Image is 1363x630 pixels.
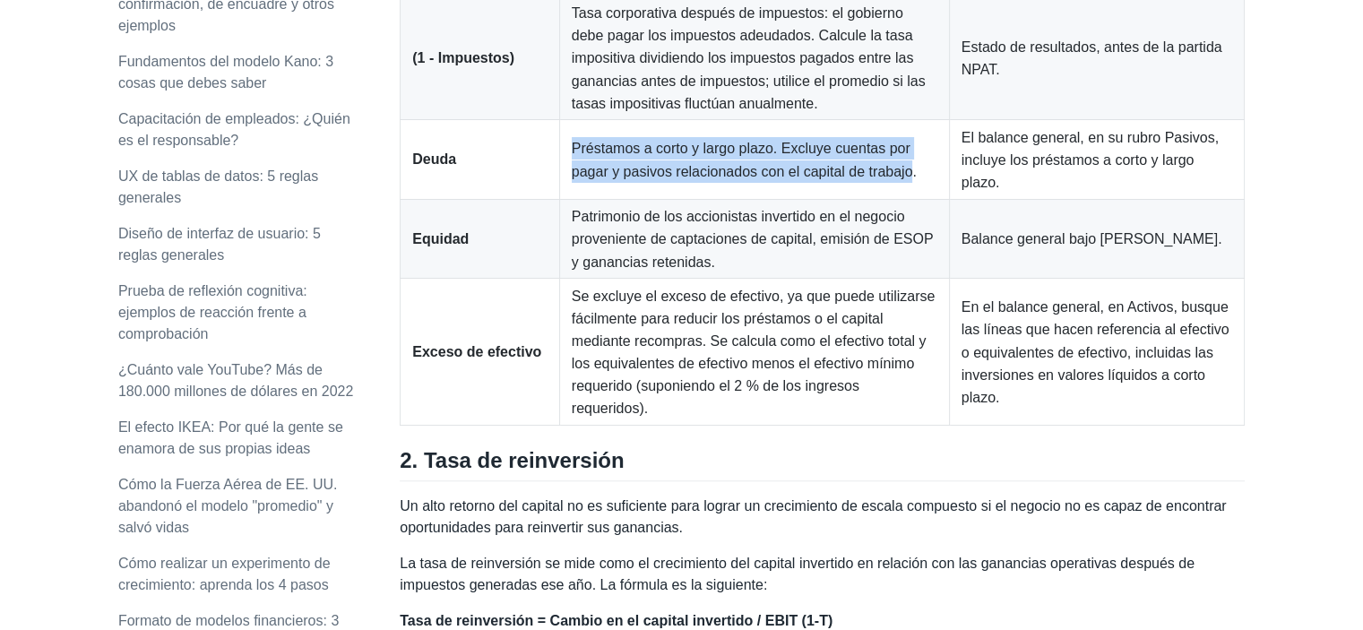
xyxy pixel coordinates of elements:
[572,141,917,178] font: Préstamos a corto y largo plazo. Excluye cuentas por pagar y pasivos relacionados con el capital ...
[118,419,343,456] a: El efecto IKEA: Por qué la gente se enamora de sus propias ideas
[400,556,1195,592] font: La tasa de reinversión se mide como el crecimiento del capital invertido en relación con las gana...
[962,299,1229,405] font: En el balance general, en Activos, busque las líneas que hacen referencia al efectivo o equivalen...
[118,477,338,535] a: Cómo la Fuerza Aérea de EE. UU. abandonó el modelo "promedio" y salvó vidas
[118,111,350,148] a: Capacitación de empleados: ¿Quién es el responsable?
[118,168,318,205] a: UX de tablas de datos: 5 reglas generales
[400,498,1226,535] font: Un alto retorno del capital no es suficiente para lograr un crecimiento de escala compuesto si el...
[118,283,307,341] a: Prueba de reflexión cognitiva: ejemplos de reacción frente a comprobación
[962,39,1222,77] font: Estado de resultados, antes de la partida NPAT.
[412,231,469,246] font: Equidad
[962,231,1222,246] font: Balance general bajo [PERSON_NAME].
[118,362,353,399] a: ¿Cuánto vale YouTube? Más de 180.000 millones de dólares en 2022
[962,130,1219,190] font: El balance general, en su rubro Pasivos, incluye los préstamos a corto y largo plazo.
[118,556,331,592] a: Cómo realizar un experimento de crecimiento: aprenda los 4 pasos
[412,151,456,167] font: Deuda
[572,209,934,269] font: Patrimonio de los accionistas invertido en el negocio proveniente de captaciones de capital, emis...
[412,344,541,359] font: Exceso de efectivo
[412,50,514,65] font: (1 - Impuestos)
[118,54,333,91] a: Fundamentos del modelo Kano: 3 cosas que debes saber
[400,613,832,628] font: Tasa de reinversión = Cambio en el capital invertido / EBIT (1-T)
[400,448,624,472] font: 2. Tasa de reinversión
[118,226,321,263] a: Diseño de interfaz de usuario: 5 reglas generales
[572,5,926,111] font: Tasa corporativa después de impuestos: el gobierno debe pagar los impuestos adeudados. Calcule la...
[572,288,936,416] font: Se excluye el exceso de efectivo, ya que puede utilizarse fácilmente para reducir los préstamos o...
